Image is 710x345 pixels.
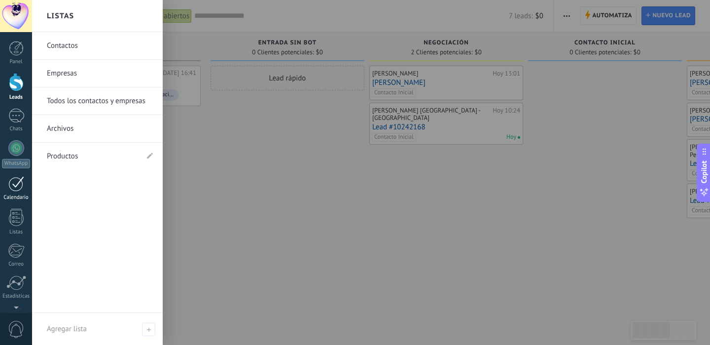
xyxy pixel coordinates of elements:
div: Calendario [2,194,31,201]
div: Leads [2,94,31,101]
span: Agregar lista [142,323,155,336]
a: Archivos [47,115,153,143]
a: Contactos [47,32,153,60]
a: Empresas [47,60,153,87]
span: Copilot [699,160,709,183]
div: Listas [2,229,31,235]
span: Agregar lista [47,324,87,334]
div: Panel [2,59,31,65]
h2: Listas [47,0,74,32]
a: Todos los contactos y empresas [47,87,153,115]
div: Estadísticas [2,293,31,300]
div: Chats [2,126,31,132]
div: WhatsApp [2,159,30,168]
div: Correo [2,261,31,268]
a: Productos [47,143,138,170]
